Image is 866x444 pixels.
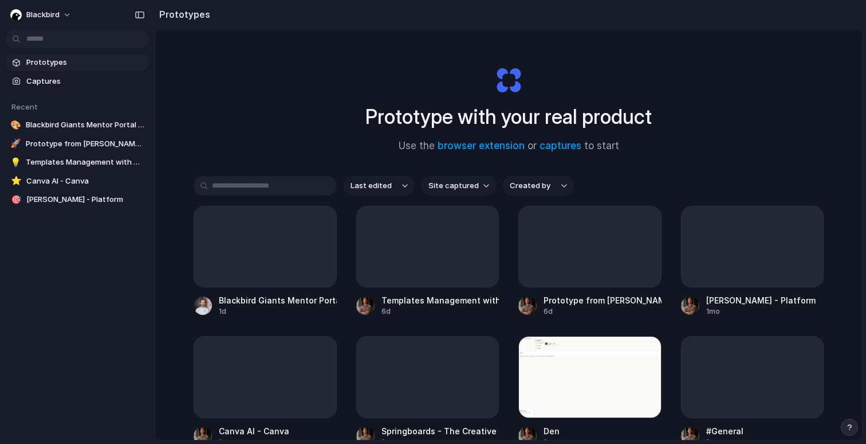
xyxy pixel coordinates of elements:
div: #General [706,425,743,437]
div: 6d [544,306,662,317]
span: [PERSON_NAME] - Platform [26,194,144,205]
span: Recent [11,102,38,111]
div: 6d [381,306,499,317]
div: 1mo [706,306,816,317]
div: 🚀 [10,138,21,150]
span: Canva AI - Canva [26,176,144,187]
div: Blackbird Giants Mentor Portal Enhancement [219,294,337,306]
a: Prototypes [6,54,149,71]
div: 🎯 [10,194,22,205]
div: 🎨 [10,119,21,131]
a: ⭐Canva AI - Canva [6,173,149,190]
a: captures [540,140,581,151]
button: blackbird [6,6,77,24]
div: Den [544,425,560,437]
span: Last edited [351,180,392,192]
div: Templates Management with User Team Section [381,294,499,306]
span: Prototype from [PERSON_NAME] Boards - User MaxMeyer34 [26,138,144,150]
span: Site captured [428,180,479,192]
span: Captures [26,76,144,87]
div: [PERSON_NAME] - Platform [706,294,816,306]
a: Captures [6,73,149,90]
button: Last edited [344,176,415,196]
a: Prototype from [PERSON_NAME] Boards - User MaxMeyer346d [518,206,662,317]
div: Prototype from [PERSON_NAME] Boards - User MaxMeyer34 [544,294,662,306]
a: 🎨Blackbird Giants Mentor Portal Enhancement [6,116,149,134]
span: Use the or to start [399,139,619,154]
h1: Prototype with your real product [365,102,652,132]
span: Templates Management with User Team Section [26,157,144,168]
span: blackbird [26,9,60,21]
a: 🎯[PERSON_NAME] - Platform [6,191,149,208]
div: Springboards - The Creative AI Tool for Agencies & Strategists [381,425,499,437]
button: Site captured [422,176,496,196]
h2: Prototypes [155,7,210,21]
div: 1d [219,306,337,317]
div: 💡 [10,157,21,168]
a: 🚀Prototype from [PERSON_NAME] Boards - User MaxMeyer34 [6,135,149,153]
a: Blackbird Giants Mentor Portal Enhancement1d [194,206,337,317]
span: Created by [510,180,550,192]
a: browser extension [438,140,525,151]
div: Canva AI - Canva [219,425,289,437]
span: Prototypes [26,57,144,68]
a: [PERSON_NAME] - Platform1mo [681,206,824,317]
div: ⭐ [10,176,22,187]
a: 💡Templates Management with User Team Section [6,154,149,171]
span: Blackbird Giants Mentor Portal Enhancement [26,119,144,131]
a: Templates Management with User Team Section6d [356,206,499,317]
button: Created by [503,176,574,196]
